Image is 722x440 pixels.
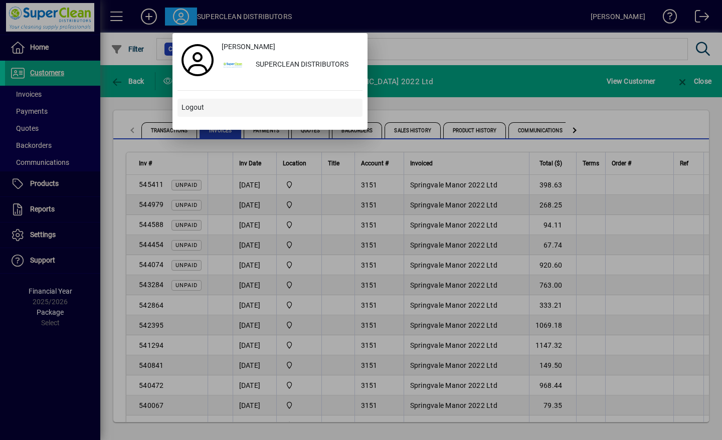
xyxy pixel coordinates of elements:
span: Logout [182,102,204,113]
a: Profile [177,51,218,69]
div: SUPERCLEAN DISTRIBUTORS [248,56,363,74]
span: [PERSON_NAME] [222,42,275,52]
a: [PERSON_NAME] [218,38,363,56]
button: SUPERCLEAN DISTRIBUTORS [218,56,363,74]
button: Logout [177,99,363,117]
